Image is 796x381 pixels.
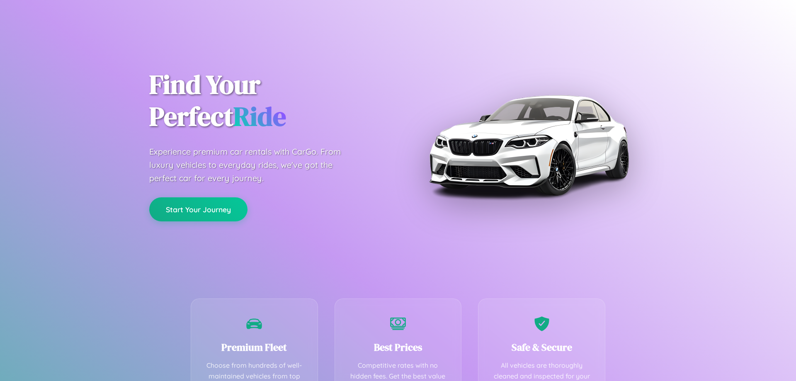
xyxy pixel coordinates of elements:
[425,41,632,249] img: Premium BMW car rental vehicle
[149,69,386,133] h1: Find Your Perfect
[149,197,248,221] button: Start Your Journey
[149,145,357,185] p: Experience premium car rentals with CarGo. From luxury vehicles to everyday rides, we've got the ...
[233,98,286,134] span: Ride
[204,340,305,354] h3: Premium Fleet
[491,340,592,354] h3: Safe & Secure
[347,340,449,354] h3: Best Prices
